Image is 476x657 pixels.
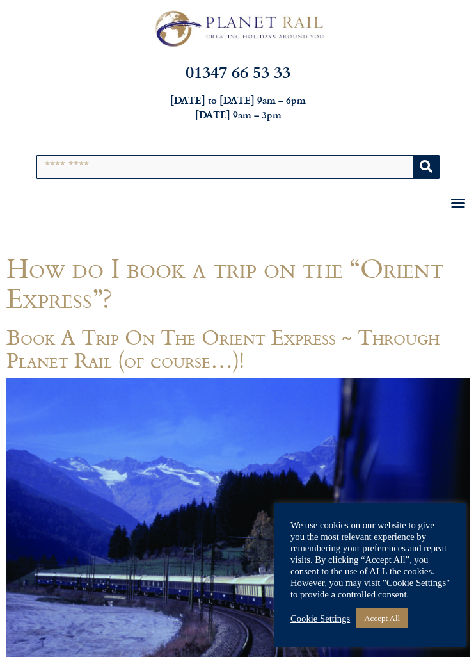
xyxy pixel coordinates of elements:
[290,613,350,624] a: Cookie Settings
[6,253,470,314] h1: How do I book a trip on the “Orient Express”?
[447,191,470,215] div: Menu Toggle
[413,156,439,178] button: Search
[195,108,282,122] strong: [DATE] 9am – 3pm
[170,93,306,107] strong: [DATE] to [DATE] 9am – 6pm
[290,519,450,600] div: We use cookies on our website to give you the most relevant experience by remembering your prefer...
[6,325,470,371] h1: Book A Trip On The Orient Express ~ Through Planet Rail (of course…)!
[356,608,408,628] a: Accept All
[186,59,290,84] a: 01347 66 53 33
[148,6,328,51] img: Planet Rail Train Holidays Logo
